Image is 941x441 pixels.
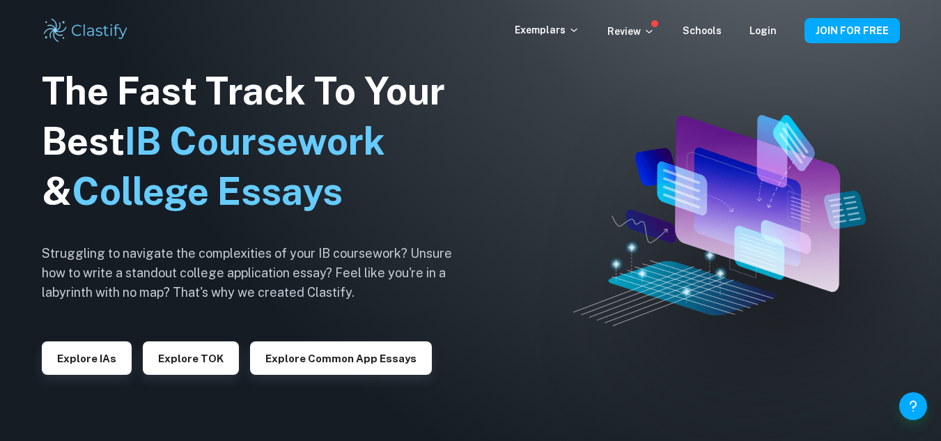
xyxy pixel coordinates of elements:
button: Help and Feedback [899,392,927,420]
img: Clastify logo [42,17,130,45]
span: IB Coursework [125,119,385,163]
button: Explore IAs [42,341,132,375]
a: Explore IAs [42,351,132,364]
p: Exemplars [515,22,580,38]
button: Explore TOK [143,341,239,375]
h6: Struggling to navigate the complexities of your IB coursework? Unsure how to write a standout col... [42,244,474,302]
p: Review [607,24,655,39]
a: Explore Common App essays [250,351,432,364]
a: Login [749,25,777,36]
button: JOIN FOR FREE [804,18,900,43]
h1: The Fast Track To Your Best & [42,66,474,217]
a: Explore TOK [143,351,239,364]
button: Explore Common App essays [250,341,432,375]
span: College Essays [72,169,343,213]
a: Schools [683,25,722,36]
img: Clastify hero [573,115,866,327]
